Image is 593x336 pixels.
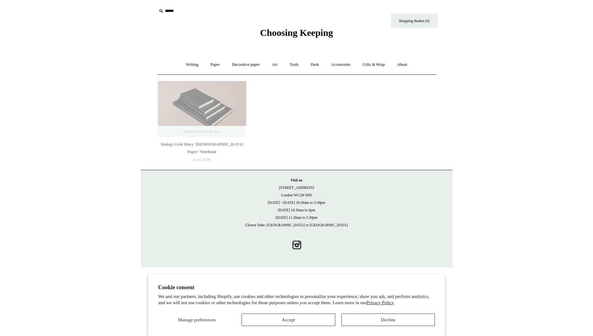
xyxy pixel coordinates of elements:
[266,56,283,73] a: Art
[284,56,304,73] a: Tools
[147,176,446,229] p: [STREET_ADDRESS] London WC2H 9NS [DATE] - [DATE] 10:30am to 5:30pm [DATE] 10.30am to 6pm [DATE] 1...
[260,27,333,38] span: Choosing Keeping
[366,300,394,305] a: Privacy Policy
[205,56,225,73] a: Paper
[177,126,227,137] span: Temporarily Out of Stock
[242,314,335,326] button: Accept
[158,81,246,137] a: Stalogy Grid Diary 'Bible Paper' Notebook Stalogy Grid Diary 'Bible Paper' Notebook Temporarily O...
[291,178,303,182] strong: Visit us
[158,294,435,306] p: We and our partners, including Shopify, use cookies and other technologies to personalize your ex...
[391,14,438,28] a: Shopping Basket (0)
[178,317,216,322] span: Manage preferences
[341,314,435,326] button: Decline
[326,56,356,73] a: Accessories
[159,141,245,156] div: Stalogy Grid Diary '[DEMOGRAPHIC_DATA] Paper' Notebook
[226,56,265,73] a: Decorative paper
[357,56,390,73] a: Gifts & Wrap
[193,157,211,162] span: £24.00
[260,32,333,37] a: Choosing Keeping
[158,81,246,137] img: Stalogy Grid Diary 'Bible Paper' Notebook
[158,141,246,166] a: Stalogy Grid Diary '[DEMOGRAPHIC_DATA] Paper' Notebook from£24.00
[193,158,200,161] span: from
[158,314,235,326] button: Manage preferences
[305,56,325,73] a: Desk
[180,56,204,73] a: Writing
[158,284,435,291] h2: Cookie consent
[290,238,304,252] a: Instagram
[391,56,413,73] a: About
